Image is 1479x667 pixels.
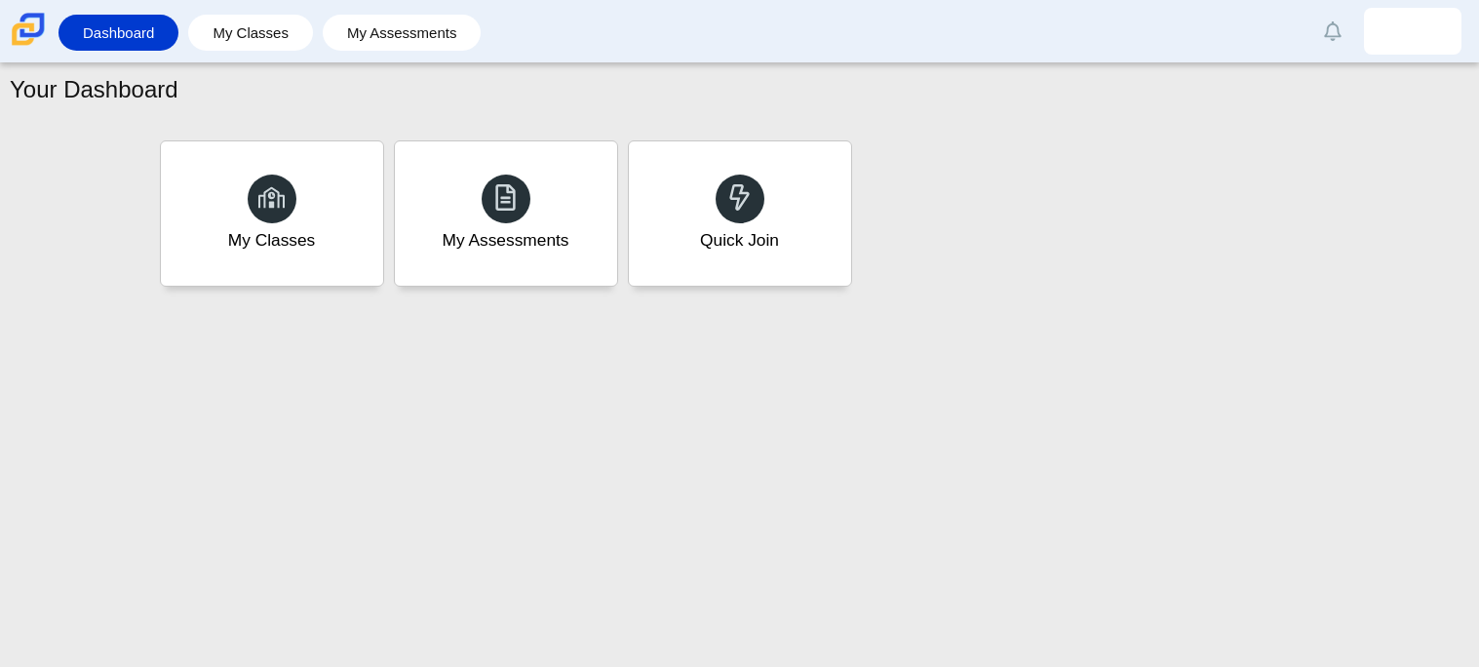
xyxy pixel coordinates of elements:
div: My Assessments [443,228,569,253]
img: michael.fermaintva.2jc7PQ [1397,16,1428,47]
img: Carmen School of Science & Technology [8,9,49,50]
div: My Classes [228,228,316,253]
div: Quick Join [700,228,779,253]
a: Alerts [1311,10,1354,53]
a: Carmen School of Science & Technology [8,36,49,53]
a: My Classes [160,140,384,287]
a: Dashboard [68,15,169,51]
a: michael.fermaintva.2jc7PQ [1364,8,1461,55]
a: My Assessments [394,140,618,287]
a: My Assessments [332,15,472,51]
a: Quick Join [628,140,852,287]
h1: Your Dashboard [10,73,178,106]
a: My Classes [198,15,303,51]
